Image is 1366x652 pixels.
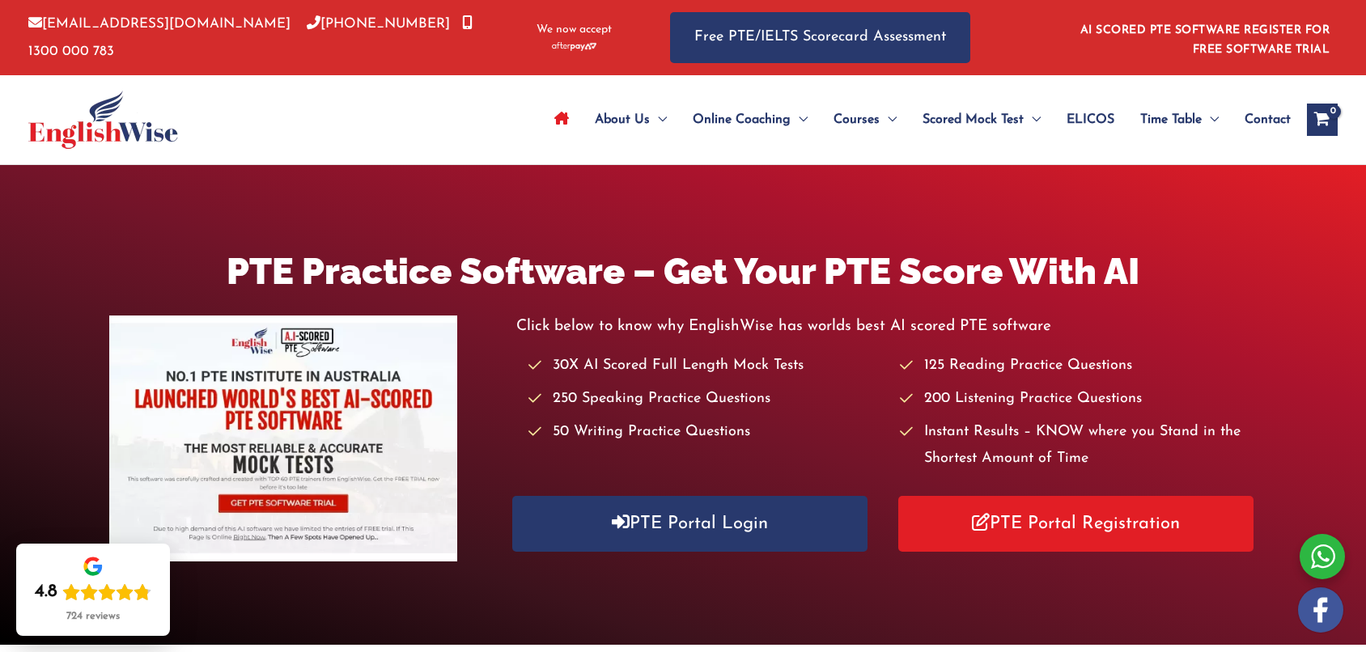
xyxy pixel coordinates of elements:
[1202,91,1219,148] span: Menu Toggle
[923,91,1024,148] span: Scored Mock Test
[537,22,612,38] span: We now accept
[528,419,885,446] li: 50 Writing Practice Questions
[35,581,151,603] div: Rating: 4.8 out of 5
[1232,91,1291,148] a: Contact
[650,91,667,148] span: Menu Toggle
[1298,587,1343,633] img: white-facebook.png
[900,386,1257,413] li: 200 Listening Practice Questions
[66,610,120,623] div: 724 reviews
[1054,91,1127,148] a: ELICOS
[307,17,450,31] a: [PHONE_NUMBER]
[582,91,680,148] a: About UsMenu Toggle
[528,386,885,413] li: 250 Speaking Practice Questions
[900,419,1257,473] li: Instant Results – KNOW where you Stand in the Shortest Amount of Time
[1067,91,1114,148] span: ELICOS
[552,42,596,51] img: Afterpay-Logo
[541,91,1291,148] nav: Site Navigation: Main Menu
[109,246,1257,297] h1: PTE Practice Software – Get Your PTE Score With AI
[791,91,808,148] span: Menu Toggle
[898,496,1254,552] a: PTE Portal Registration
[595,91,650,148] span: About Us
[821,91,910,148] a: CoursesMenu Toggle
[880,91,897,148] span: Menu Toggle
[512,496,868,552] a: PTE Portal Login
[1071,11,1338,64] aside: Header Widget 1
[1080,24,1330,56] a: AI SCORED PTE SOFTWARE REGISTER FOR FREE SOFTWARE TRIAL
[910,91,1054,148] a: Scored Mock TestMenu Toggle
[1024,91,1041,148] span: Menu Toggle
[109,315,457,561] img: pte-institute-main
[1245,91,1291,148] span: Contact
[1127,91,1232,148] a: Time TableMenu Toggle
[28,17,291,31] a: [EMAIL_ADDRESS][DOMAIN_NAME]
[35,581,57,603] div: 4.8
[693,91,791,148] span: Online Coaching
[528,353,885,379] li: 30X AI Scored Full Length Mock Tests
[834,91,880,148] span: Courses
[516,313,1257,340] p: Click below to know why EnglishWise has worlds best AI scored PTE software
[1307,104,1338,136] a: View Shopping Cart, empty
[680,91,821,148] a: Online CoachingMenu Toggle
[28,17,473,57] a: 1300 000 783
[1140,91,1202,148] span: Time Table
[670,12,970,63] a: Free PTE/IELTS Scorecard Assessment
[28,91,178,149] img: cropped-ew-logo
[900,353,1257,379] li: 125 Reading Practice Questions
